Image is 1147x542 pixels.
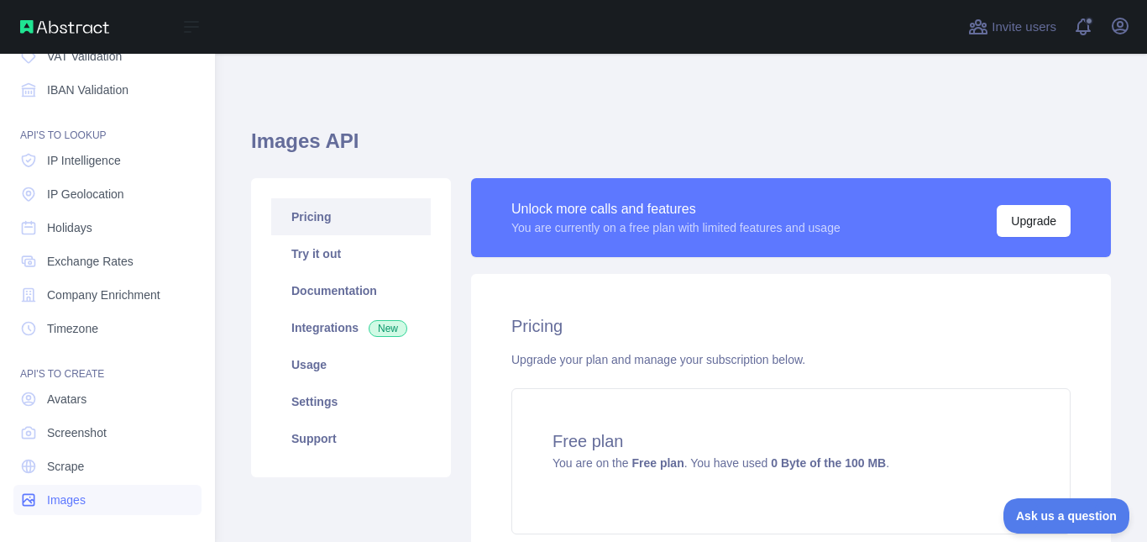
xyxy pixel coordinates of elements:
[271,309,431,346] a: Integrations New
[20,20,109,34] img: Abstract API
[271,346,431,383] a: Usage
[47,48,122,65] span: VAT Validation
[47,219,92,236] span: Holidays
[13,485,202,515] a: Images
[13,384,202,414] a: Avatars
[251,128,1111,168] h1: Images API
[271,272,431,309] a: Documentation
[13,75,202,105] a: IBAN Validation
[271,235,431,272] a: Try it out
[13,213,202,243] a: Holidays
[997,205,1071,237] button: Upgrade
[47,152,121,169] span: IP Intelligence
[965,13,1060,40] button: Invite users
[13,313,202,344] a: Timezone
[47,82,128,98] span: IBAN Validation
[271,420,431,457] a: Support
[47,320,98,337] span: Timezone
[511,219,841,236] div: You are currently on a free plan with limited features and usage
[511,199,841,219] div: Unlock more calls and features
[369,320,407,337] span: New
[13,179,202,209] a: IP Geolocation
[13,145,202,176] a: IP Intelligence
[511,351,1071,368] div: Upgrade your plan and manage your subscription below.
[771,456,886,470] strong: 0 Byte of the 100 MB
[13,347,202,381] div: API'S TO CREATE
[992,18,1056,37] span: Invite users
[631,456,683,470] strong: Free plan
[47,458,84,475] span: Scrape
[553,429,1029,453] h4: Free plan
[13,280,202,310] a: Company Enrichment
[47,391,86,408] span: Avatars
[13,451,202,481] a: Scrape
[47,424,107,441] span: Screenshot
[13,41,202,71] a: VAT Validation
[47,287,160,303] span: Company Enrichment
[271,383,431,420] a: Settings
[47,253,134,270] span: Exchange Rates
[511,314,1071,338] h2: Pricing
[1003,498,1130,534] iframe: Toggle Customer Support
[13,418,202,448] a: Screenshot
[13,108,202,142] div: API'S TO LOOKUP
[553,456,889,470] span: You are on the . You have used .
[271,198,431,235] a: Pricing
[47,186,124,203] span: IP Geolocation
[47,492,86,508] span: Images
[13,246,202,276] a: Exchange Rates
